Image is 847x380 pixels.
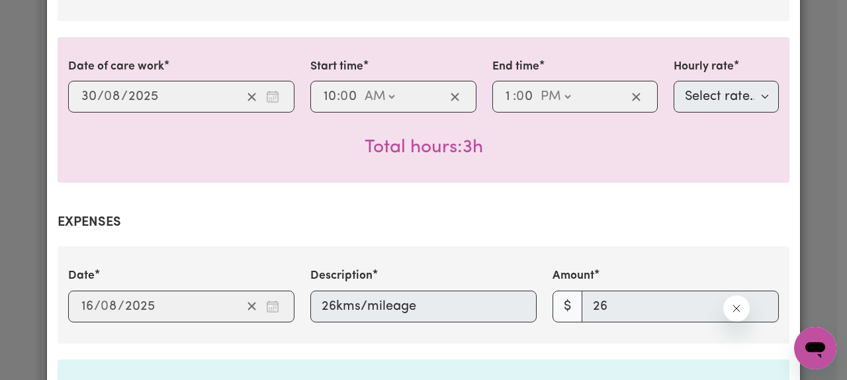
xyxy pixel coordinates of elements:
[81,87,97,107] input: --
[310,267,373,285] label: Description
[58,214,789,230] h2: Expenses
[513,89,516,104] span: :
[553,267,594,285] label: Amount
[262,297,283,316] button: Enter the date of expense
[553,291,582,322] span: $
[97,89,104,104] span: /
[794,327,836,369] iframe: Button to launch messaging window
[121,89,128,104] span: /
[674,58,734,75] label: Hourly rate
[262,87,283,107] button: Enter the date of care work
[492,58,539,75] label: End time
[337,89,340,104] span: :
[105,87,121,107] input: --
[723,295,750,322] iframe: Close message
[128,87,159,107] input: ----
[242,297,262,316] button: Clear date
[68,267,95,285] label: Date
[81,297,94,316] input: --
[505,87,513,107] input: --
[341,87,358,107] input: --
[310,291,537,322] input: 26kms/mileage
[310,58,363,75] label: Start time
[323,87,337,107] input: --
[516,90,524,103] span: 0
[94,299,101,314] span: /
[101,300,109,313] span: 0
[8,9,80,20] span: Need any help?
[517,87,535,107] input: --
[68,58,164,75] label: Date of care work
[101,297,118,316] input: --
[242,87,262,107] button: Clear date
[365,138,483,157] span: Total hours worked: 3 hours
[340,90,348,103] span: 0
[124,297,156,316] input: ----
[104,90,112,103] span: 0
[118,299,124,314] span: /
